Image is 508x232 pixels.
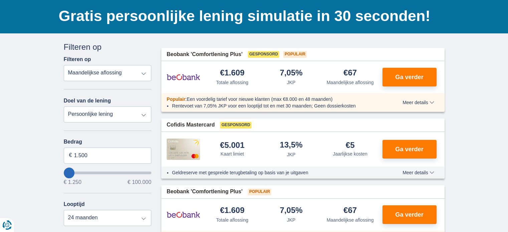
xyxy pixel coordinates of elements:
[280,69,303,78] div: 7,05%
[397,170,439,175] button: Meer details
[64,98,111,104] label: Doel van de lening
[402,100,434,105] span: Meer details
[248,51,279,58] span: Gesponsord
[167,121,215,129] span: Cofidis Mastercard
[64,172,152,174] input: wantToBorrow
[220,206,244,215] div: €1.609
[220,151,244,157] div: Kaart limiet
[287,217,296,223] div: JKP
[382,68,437,86] button: Ga verder
[382,205,437,224] button: Ga verder
[382,140,437,159] button: Ga verder
[395,146,423,152] span: Ga verder
[128,180,151,185] span: € 100.000
[402,170,434,175] span: Meer details
[187,96,333,102] span: Een voordelig tarief voor nieuwe klanten (max €8.000 en 48 maanden)
[167,96,185,102] span: Populair
[287,151,296,158] div: JKP
[220,122,251,129] span: Gesponsord
[64,41,152,53] div: Filteren op
[220,141,244,149] div: €5.001
[64,56,91,62] label: Filteren op
[280,141,303,150] div: 13,5%
[327,79,374,86] div: Maandelijkse aflossing
[69,152,72,159] span: €
[216,79,248,86] div: Totale aflossing
[172,102,378,109] li: Rentevoet van 7,05% JKP voor een looptijd tot en met 30 maanden; Geen dossierkosten
[343,206,357,215] div: €67
[64,139,152,145] label: Bedrag
[216,217,248,223] div: Totale aflossing
[167,69,200,85] img: product.pl.alt Beobank
[167,188,242,196] span: Beobank 'Comfortlening Plus'
[395,74,423,80] span: Ga verder
[167,206,200,223] img: product.pl.alt Beobank
[64,180,81,185] span: € 1.250
[167,51,242,58] span: Beobank 'Comfortlening Plus'
[167,139,200,160] img: product.pl.alt Cofidis CC
[333,151,368,157] div: Jaarlijkse kosten
[172,169,378,176] li: Geldreserve met gespreide terugbetaling op basis van je uitgaven
[346,141,355,149] div: €5
[283,51,307,58] span: Populair
[395,212,423,218] span: Ga verder
[248,189,271,195] span: Populair
[397,100,439,105] button: Meer details
[327,217,374,223] div: Maandelijkse aflossing
[220,69,244,78] div: €1.609
[343,69,357,78] div: €67
[59,6,445,26] h1: Gratis persoonlijke lening simulatie in 30 seconden!
[280,206,303,215] div: 7,05%
[287,79,296,86] div: JKP
[64,201,85,207] label: Looptijd
[161,96,383,102] div: :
